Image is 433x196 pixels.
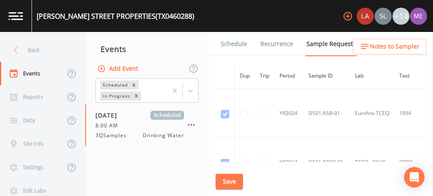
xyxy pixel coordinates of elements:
[394,63,429,89] th: Test
[219,56,240,80] a: Forms
[150,111,184,120] span: Scheduled
[95,122,123,130] span: 8:00 AM
[353,39,426,55] button: Notes to Sampler
[394,89,429,138] td: 1094
[95,132,132,139] span: 3QSamples
[350,89,394,138] td: Eurofins TCEQ
[85,104,209,147] a: [DATE]Scheduled8:00 AM3QSamplesDrinking Water
[303,63,350,89] th: Sample ID
[375,8,392,25] img: 0d5b2d5fd6ef1337b72e1b2735c28582
[303,89,350,138] td: DS01 ASB-01
[394,138,429,187] td: DBP2
[303,138,350,187] td: DS01 DBP2-01
[219,32,248,56] a: Schedule
[85,38,209,60] div: Events
[356,8,374,25] div: Lauren Saenz
[305,32,357,56] a: Sample Requests
[129,81,139,89] div: Remove Scheduled
[350,138,394,187] td: TCEQ - DSHS
[216,174,243,190] button: Save
[404,167,424,187] div: Open Intercom Messenger
[274,63,303,89] th: Period
[235,63,255,89] th: Dup
[37,11,194,21] div: [PERSON_NAME] STREET PROPERTIES (TX0460288)
[100,81,129,89] div: Scheduled
[410,8,427,25] img: d4d65db7c401dd99d63b7ad86343d265
[143,132,184,139] span: Drinking Water
[132,92,141,101] div: Remove In Progress
[95,61,141,77] button: Add Event
[374,8,392,25] div: Sloan Rigamonti
[255,63,274,89] th: Trip
[357,8,374,25] img: cf6e799eed601856facf0d2563d1856d
[368,32,404,56] a: COC Details
[393,8,410,25] div: +14
[274,138,303,187] td: YR2024
[259,32,294,56] a: Recurrence
[100,92,132,101] div: In Progress
[9,12,23,20] img: logo
[274,89,303,138] td: YR2024
[370,41,419,52] span: Notes to Sampler
[350,63,394,89] th: Lab
[95,111,123,120] span: [DATE]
